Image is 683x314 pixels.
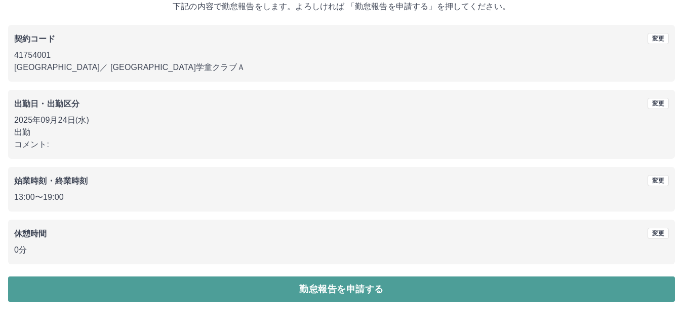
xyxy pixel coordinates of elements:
button: 変更 [648,175,669,186]
b: 休憩時間 [14,229,47,238]
button: 変更 [648,98,669,109]
b: 出勤日・出勤区分 [14,99,79,108]
button: 変更 [648,228,669,239]
button: 変更 [648,33,669,44]
b: 契約コード [14,34,55,43]
p: 出勤 [14,126,669,138]
p: 2025年09月24日(水) [14,114,669,126]
p: [GEOGRAPHIC_DATA] ／ [GEOGRAPHIC_DATA]学童クラブＡ [14,61,669,74]
p: コメント: [14,138,669,151]
p: 41754001 [14,49,669,61]
p: 0分 [14,244,669,256]
p: 13:00 〜 19:00 [14,191,669,203]
b: 始業時刻・終業時刻 [14,177,88,185]
p: 下記の内容で勤怠報告をします。よろしければ 「勤怠報告を申請する」を押してください。 [8,1,675,13]
button: 勤怠報告を申請する [8,276,675,302]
